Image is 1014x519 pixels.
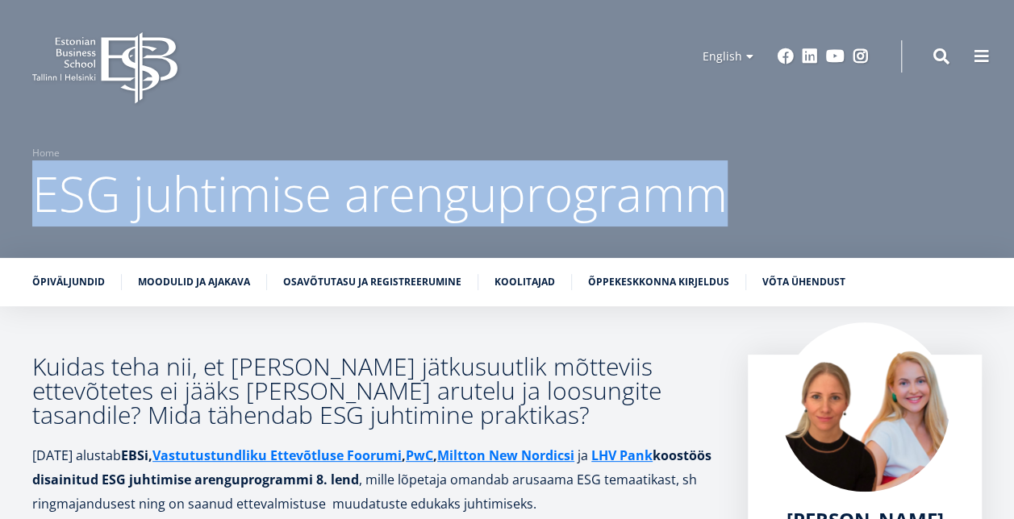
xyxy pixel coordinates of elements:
a: Facebook [778,48,794,64]
a: Osavõtutasu ja registreerumine [283,274,461,290]
a: Koolitajad [494,274,555,290]
span: ESG juhtimise arenguprogramm [32,160,728,226]
a: Moodulid ja ajakava [138,274,250,290]
a: Õppekeskkonna kirjeldus [588,274,729,290]
img: Kristiina Esop ja Merili Vares foto [780,322,949,492]
h3: Kuidas teha nii, et [PERSON_NAME] jätkusuutlik mõtteviis ettevõtetes ei jääks [PERSON_NAME] arute... [32,355,716,427]
strong: EBSi, , , [121,446,578,464]
a: Võta ühendust [762,274,845,290]
a: Instagram [853,48,869,64]
a: Linkedin [802,48,818,64]
a: Miltton New Nordicsi [437,443,574,467]
p: [DATE] alustab ja , mille lõpetaja omandab arusaama ESG temaatikast, sh ringmajandusest ning on s... [32,443,716,516]
a: Youtube [826,48,845,64]
a: Õpiväljundid [32,274,105,290]
a: LHV Pank [591,443,653,467]
a: PwC [406,443,433,467]
a: Vastutustundliku Ettevõtluse Foorumi [152,443,402,467]
a: Home [32,145,60,161]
